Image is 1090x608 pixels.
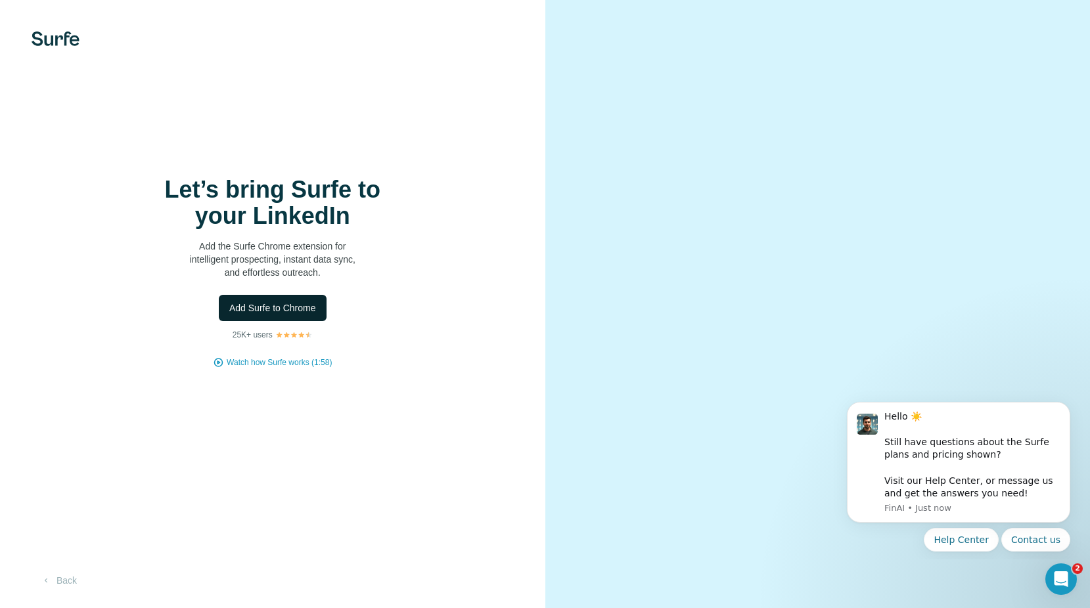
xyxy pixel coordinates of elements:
[141,177,404,229] h1: Let’s bring Surfe to your LinkedIn
[32,569,86,592] button: Back
[227,357,332,368] button: Watch how Surfe works (1:58)
[229,301,316,315] span: Add Surfe to Chrome
[233,329,273,341] p: 25K+ users
[1045,563,1077,595] iframe: Intercom live chat
[219,295,327,321] button: Add Surfe to Chrome
[1072,563,1083,574] span: 2
[827,390,1090,559] iframe: Intercom notifications message
[32,32,79,46] img: Surfe's logo
[141,240,404,279] p: Add the Surfe Chrome extension for intelligent prospecting, instant data sync, and effortless out...
[275,331,313,339] img: Rating Stars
